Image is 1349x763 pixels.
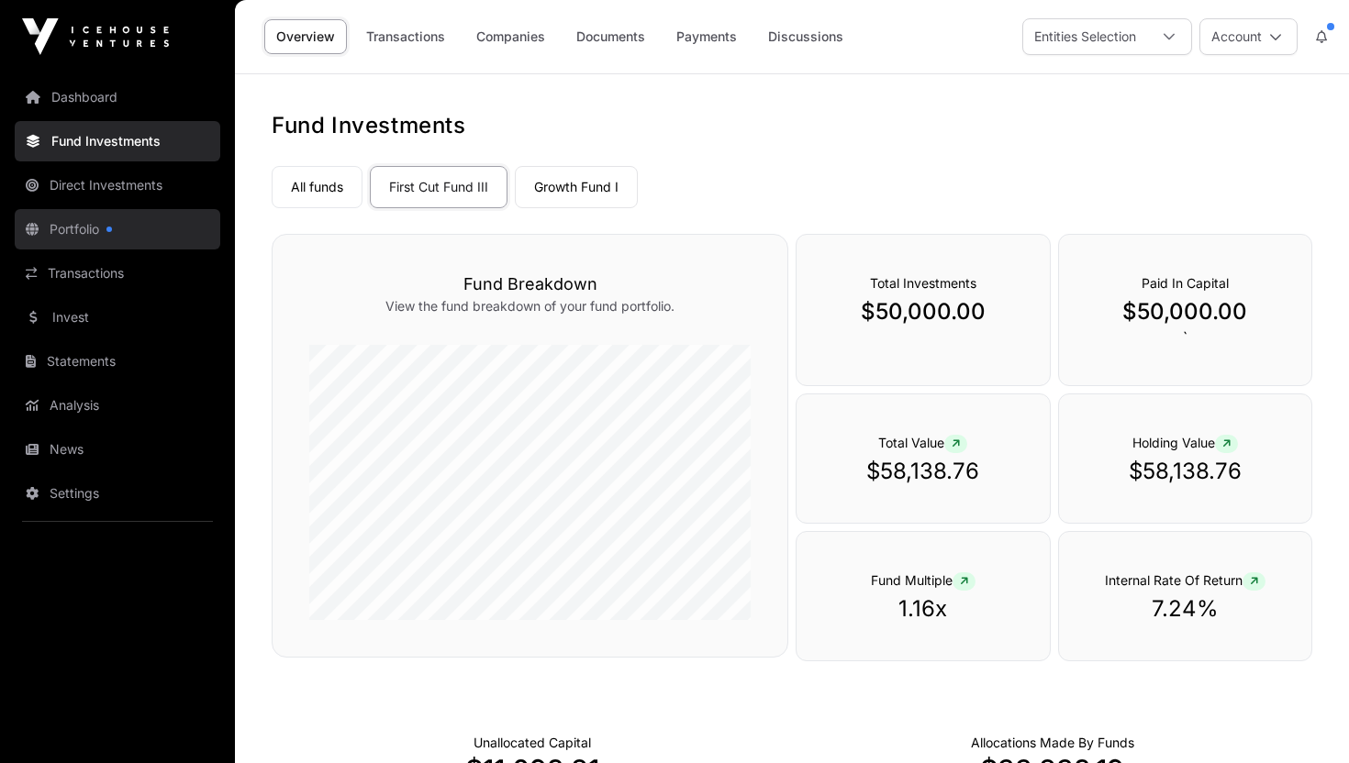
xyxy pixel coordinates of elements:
p: $50,000.00 [833,297,1012,326]
a: Documents [564,19,657,54]
a: News [15,429,220,470]
span: Total Investments [870,275,976,291]
div: ` [1058,234,1312,386]
span: Holding Value [1132,435,1238,450]
p: Capital Deployed Into Companies [971,734,1134,752]
a: Invest [15,297,220,337]
p: View the fund breakdown of your fund portfolio. [309,297,751,315]
a: First Cut Fund III [370,166,507,208]
a: Payments [664,19,749,54]
p: $58,138.76 [1096,457,1275,486]
p: 1.16x [833,594,1012,624]
h3: Fund Breakdown [309,271,751,297]
span: Internal Rate Of Return [1105,572,1265,588]
span: Paid In Capital [1142,275,1229,291]
a: Companies [464,19,557,54]
div: Entities Selection [1023,19,1147,54]
a: Direct Investments [15,165,220,205]
p: 7.24% [1096,594,1275,624]
a: Analysis [15,385,220,426]
a: Overview [264,19,347,54]
p: Cash not yet allocated [474,734,591,752]
a: Dashboard [15,77,220,117]
a: All funds [272,166,362,208]
span: Total Value [878,435,967,450]
button: Account [1199,18,1298,55]
a: Fund Investments [15,121,220,161]
a: Settings [15,473,220,514]
a: Growth Fund I [515,166,638,208]
p: $58,138.76 [833,457,1012,486]
a: Discussions [756,19,855,54]
a: Transactions [354,19,457,54]
a: Transactions [15,253,220,293]
img: Icehouse Ventures Logo [22,18,169,55]
p: $50,000.00 [1096,297,1275,326]
span: Fund Multiple [871,572,976,588]
a: Statements [15,341,220,381]
a: Portfolio [15,209,220,249]
h1: Fund Investments [272,111,1312,140]
iframe: Chat Widget [1257,675,1349,763]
